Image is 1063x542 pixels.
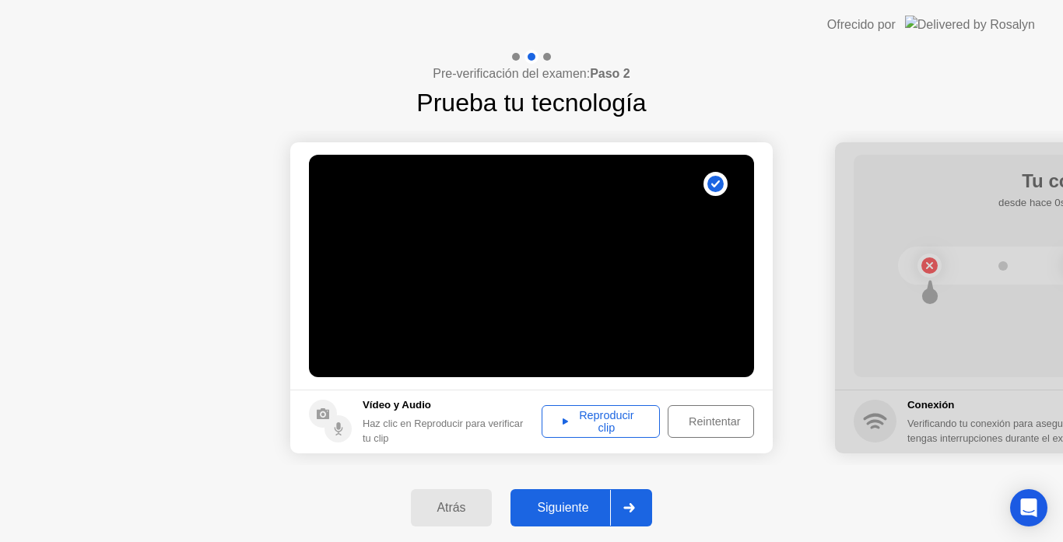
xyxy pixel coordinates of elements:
[510,489,652,526] button: Siguiente
[827,16,896,34] div: Ofrecido por
[905,16,1035,33] img: Delivered by Rosalyn
[547,409,654,434] div: Reproducir clip
[363,397,534,413] h5: Vídeo y Audio
[411,489,493,526] button: Atrás
[668,405,754,438] button: Reintentar
[673,415,756,428] div: Reintentar
[416,84,646,121] h1: Prueba tu tecnología
[363,416,534,446] div: Haz clic en Reproducir para verificar tu clip
[542,405,660,438] button: Reproducir clip
[590,67,630,80] b: Paso 2
[433,65,630,83] h4: Pre-verificación del examen:
[515,501,610,515] div: Siguiente
[1010,489,1047,526] div: Open Intercom Messenger
[416,501,488,515] div: Atrás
